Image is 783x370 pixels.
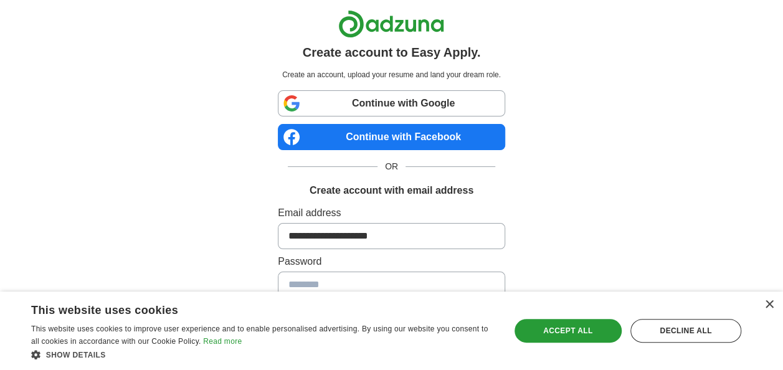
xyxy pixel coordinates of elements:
img: Adzuna logo [338,10,444,38]
div: Accept all [515,319,622,343]
h1: Create account with email address [310,183,473,198]
a: Continue with Google [278,90,505,116]
div: Close [764,300,774,310]
span: Show details [46,351,106,359]
p: Create an account, upload your resume and land your dream role. [280,69,503,80]
label: Email address [278,206,505,221]
div: Decline all [630,319,741,343]
span: This website uses cookies to improve user experience and to enable personalised advertising. By u... [31,325,488,346]
div: This website uses cookies [31,299,465,318]
h1: Create account to Easy Apply. [303,43,481,62]
span: OR [377,160,406,173]
label: Password [278,254,505,269]
a: Continue with Facebook [278,124,505,150]
div: Show details [31,348,496,361]
a: Read more, opens a new window [203,337,242,346]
